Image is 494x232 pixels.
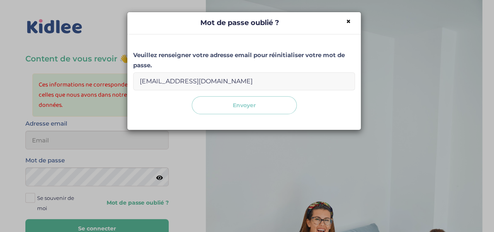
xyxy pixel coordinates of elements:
label: Veuillez renseigner votre adresse email pour réinitialiser votre mot de passe. [133,50,355,70]
button: Close [346,17,351,25]
h4: Mot de passe oublié ? [133,18,355,28]
span: × [346,16,351,26]
button: Envoyer [192,96,297,115]
input: Email [133,72,355,90]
